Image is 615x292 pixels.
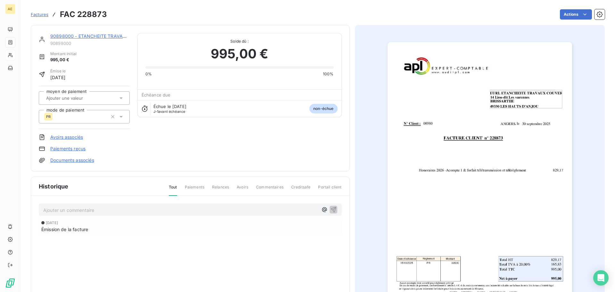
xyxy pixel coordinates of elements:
span: Montant initial [50,51,77,57]
span: 90898000 [50,41,130,46]
span: 995,00 € [211,44,268,63]
a: Documents associés [50,157,94,163]
span: Tout [169,184,177,196]
span: J-1 [153,109,158,114]
span: Relances [212,184,229,195]
span: Solde dû : [145,38,334,44]
span: non-échue [309,104,337,113]
span: Échue le [DATE] [153,104,186,109]
button: Actions [560,9,592,20]
span: [DATE] [46,221,58,225]
a: Factures [31,11,48,18]
span: 100% [323,71,334,77]
a: Avoirs associés [50,134,83,140]
span: avant échéance [153,110,185,113]
div: AE [5,4,15,14]
span: Paiements [185,184,204,195]
h3: FAC 228873 [60,9,107,20]
span: Émission de la facture [41,226,88,233]
span: Creditsafe [291,184,311,195]
span: Historique [39,182,69,191]
span: Avoirs [237,184,248,195]
span: Portail client [318,184,341,195]
span: Échéance due [142,92,171,97]
img: Logo LeanPay [5,278,15,288]
span: Commentaires [256,184,283,195]
span: Factures [31,12,48,17]
span: 0% [145,71,152,77]
a: Paiements reçus [50,146,86,152]
span: [DATE] [50,74,66,81]
a: 90898000 - ETANCHEITE TRAVAUX COUVERTURE [50,33,161,39]
span: 995,00 € [50,57,77,63]
input: Ajouter une valeur [45,95,110,101]
span: PR [46,115,51,119]
span: Émise le [50,68,66,74]
div: Open Intercom Messenger [593,270,609,286]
